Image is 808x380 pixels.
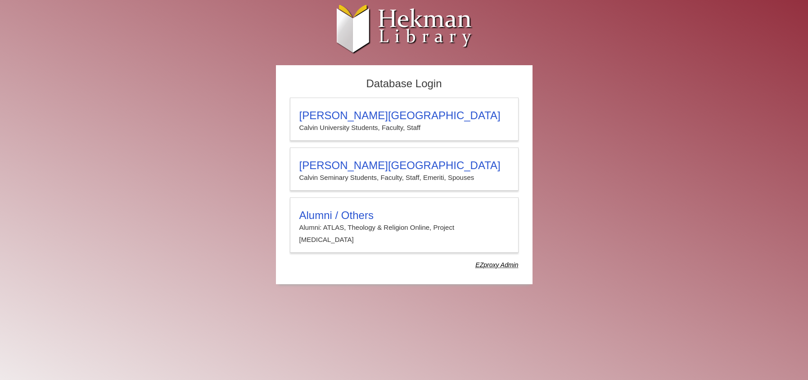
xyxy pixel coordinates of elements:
p: Calvin University Students, Faculty, Staff [299,122,509,134]
h3: Alumni / Others [299,209,509,222]
h3: [PERSON_NAME][GEOGRAPHIC_DATA] [299,159,509,172]
a: [PERSON_NAME][GEOGRAPHIC_DATA]Calvin Seminary Students, Faculty, Staff, Emeriti, Spouses [290,148,519,191]
a: [PERSON_NAME][GEOGRAPHIC_DATA]Calvin University Students, Faculty, Staff [290,98,519,141]
summary: Alumni / OthersAlumni: ATLAS, Theology & Religion Online, Project [MEDICAL_DATA] [299,209,509,246]
p: Alumni: ATLAS, Theology & Religion Online, Project [MEDICAL_DATA] [299,222,509,246]
p: Calvin Seminary Students, Faculty, Staff, Emeriti, Spouses [299,172,509,183]
dfn: Use Alumni login [475,261,518,268]
h2: Database Login [285,75,523,93]
h3: [PERSON_NAME][GEOGRAPHIC_DATA] [299,109,509,122]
